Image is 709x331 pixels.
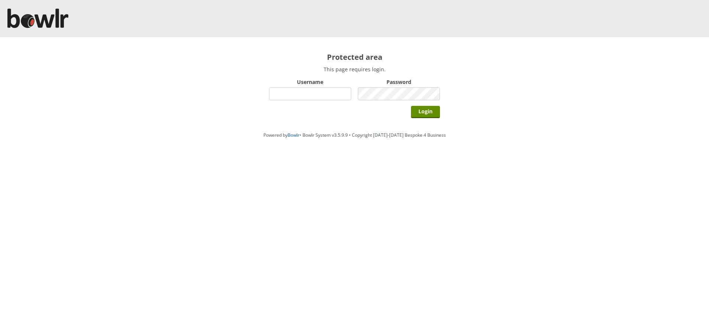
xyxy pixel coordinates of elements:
[269,52,440,62] h2: Protected area
[411,106,440,118] input: Login
[263,132,446,138] span: Powered by • Bowlr System v3.5.9.9 • Copyright [DATE]-[DATE] Bespoke 4 Business
[269,78,351,85] label: Username
[358,78,440,85] label: Password
[288,132,300,138] a: Bowlr
[269,66,440,73] p: This page requires login.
